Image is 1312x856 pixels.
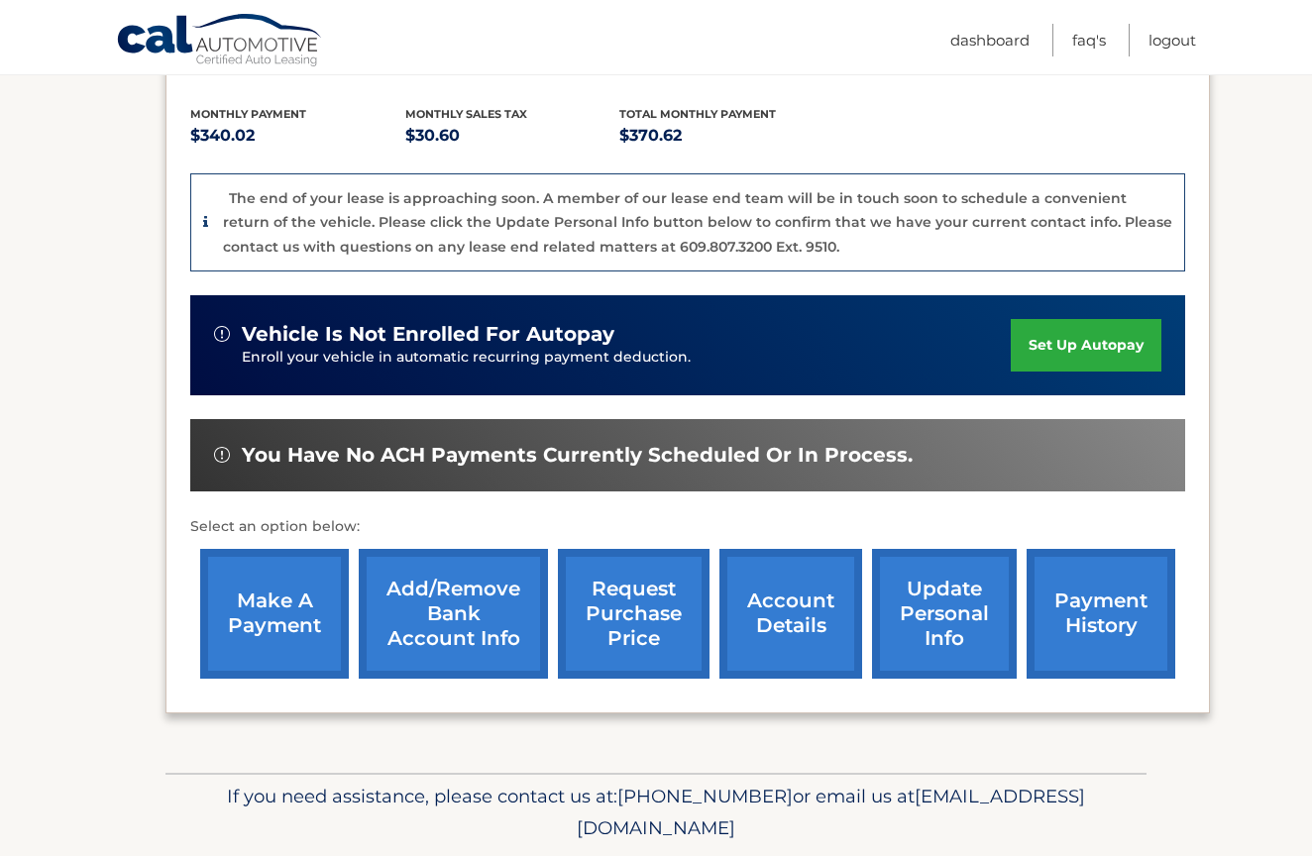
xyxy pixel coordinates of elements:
[190,122,405,150] p: $340.02
[242,322,614,347] span: vehicle is not enrolled for autopay
[405,107,527,121] span: Monthly sales Tax
[223,189,1172,256] p: The end of your lease is approaching soon. A member of our lease end team will be in touch soon t...
[617,785,793,807] span: [PHONE_NUMBER]
[214,447,230,463] img: alert-white.svg
[619,122,834,150] p: $370.62
[558,549,710,679] a: request purchase price
[619,107,776,121] span: Total Monthly Payment
[1011,319,1161,372] a: set up autopay
[359,549,548,679] a: Add/Remove bank account info
[405,122,620,150] p: $30.60
[190,515,1185,539] p: Select an option below:
[190,107,306,121] span: Monthly Payment
[200,549,349,679] a: make a payment
[1072,24,1106,56] a: FAQ's
[242,443,913,468] span: You have no ACH payments currently scheduled or in process.
[116,13,324,70] a: Cal Automotive
[178,781,1134,844] p: If you need assistance, please contact us at: or email us at
[214,326,230,342] img: alert-white.svg
[872,549,1017,679] a: update personal info
[1027,549,1175,679] a: payment history
[1148,24,1196,56] a: Logout
[950,24,1030,56] a: Dashboard
[242,347,1011,369] p: Enroll your vehicle in automatic recurring payment deduction.
[719,549,862,679] a: account details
